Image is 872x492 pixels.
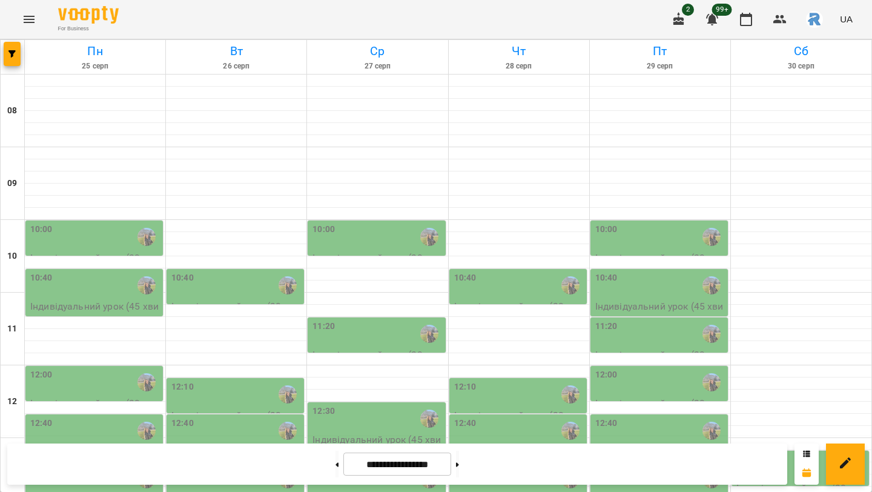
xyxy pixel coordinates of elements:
img: Шамайло Наталія Миколаївна [137,228,156,246]
label: 10:40 [454,271,477,285]
img: Шамайло Наталія Миколаївна [420,410,438,428]
h6: Ср [309,42,446,61]
label: 12:40 [595,417,618,430]
img: 4d5b4add5c842939a2da6fce33177f00.jpeg [806,11,823,28]
p: Індивідуальний урок (30 хвилин) - [PERSON_NAME] (8 років) [171,408,302,451]
h6: 12 [7,395,17,408]
p: Індивідуальний урок (30 хвилин) - [PERSON_NAME] (7 років) [30,396,160,439]
label: 10:40 [595,271,618,285]
img: Шамайло Наталія Миколаївна [702,373,721,391]
p: Індивідуальний урок (45 хвилин) - [PERSON_NAME] (12 років) [312,433,443,476]
h6: 09 [7,177,17,190]
p: Індивідуальний урок (30 хвилин) - [PERSON_NAME] (8 років) [454,408,584,451]
p: Індивідуальний урок (30 хвилин) - [PERSON_NAME] 11 років [30,251,160,294]
span: For Business [58,25,119,33]
p: Індивідуальний урок (30 хвилин) - [PERSON_NAME] 11 років [312,251,443,294]
h6: 28 серп [451,61,587,72]
img: Шамайло Наталія Миколаївна [702,422,721,440]
img: Шамайло Наталія Миколаївна [702,276,721,294]
label: 10:00 [30,223,53,236]
img: Шамайло Наталія Миколаївна [137,373,156,391]
img: Шамайло Наталія Миколаївна [279,422,297,440]
p: Індивідуальний урок (30 хвилин) - Світус [PERSON_NAME] (9 років) [171,299,302,342]
p: Індивідуальний урок (45 хвилин) - [PERSON_NAME] (8 років) [595,299,725,342]
label: 11:20 [312,320,335,333]
label: 12:40 [454,417,477,430]
h6: 27 серп [309,61,446,72]
h6: Пн [27,42,163,61]
p: Індивідуальний урок (45 хвилин) - [PERSON_NAME] (8 років) [30,299,160,342]
label: 12:40 [171,417,194,430]
p: Індивідуальний урок (30 хвилин) - [PERSON_NAME] (11 років) [312,348,443,391]
img: Шамайло Наталія Миколаївна [137,276,156,294]
img: Шамайло Наталія Миколаївна [561,276,580,294]
label: 10:00 [595,223,618,236]
img: Шамайло Наталія Миколаївна [561,422,580,440]
h6: Сб [733,42,870,61]
img: Шамайло Наталія Миколаївна [420,228,438,246]
p: Індивідуальний урок (30 хвилин) - [PERSON_NAME] 11 років [595,251,725,294]
label: 10:40 [30,271,53,285]
label: 12:10 [454,381,477,394]
label: 12:00 [595,368,618,382]
img: Шамайло Наталія Миколаївна [561,385,580,404]
label: 10:40 [171,271,194,285]
button: UA [835,8,857,30]
button: Menu [15,5,44,34]
label: 12:30 [312,405,335,418]
label: 10:00 [312,223,335,236]
h6: 11 [7,322,17,336]
h6: 25 серп [27,61,163,72]
h6: Пт [592,42,728,61]
img: Шамайло Наталія Миколаївна [279,385,297,404]
h6: 30 серп [733,61,870,72]
img: Шамайло Наталія Миколаївна [137,422,156,440]
span: UA [840,13,853,25]
span: 2 [682,4,694,16]
img: Шамайло Наталія Миколаївна [420,325,438,343]
h6: 26 серп [168,61,305,72]
img: Voopty Logo [58,6,119,24]
label: 12:10 [171,381,194,394]
img: Шамайло Наталія Миколаївна [702,325,721,343]
img: Шамайло Наталія Миколаївна [702,228,721,246]
label: 12:00 [30,368,53,382]
span: 99+ [712,4,732,16]
p: Індивідуальний урок (30 хвилин) - Світус [PERSON_NAME] (9 років) [454,299,584,342]
h6: 08 [7,104,17,118]
p: Індивідуальний урок (30 хвилин) - [PERSON_NAME] (7 років) [595,396,725,439]
p: Індивідуальний урок (30 хвилин) - [PERSON_NAME] (11 років) [595,348,725,391]
label: 11:20 [595,320,618,333]
h6: 29 серп [592,61,728,72]
h6: 10 [7,250,17,263]
label: 12:40 [30,417,53,430]
h6: Чт [451,42,587,61]
h6: Вт [168,42,305,61]
img: Шамайло Наталія Миколаївна [279,276,297,294]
